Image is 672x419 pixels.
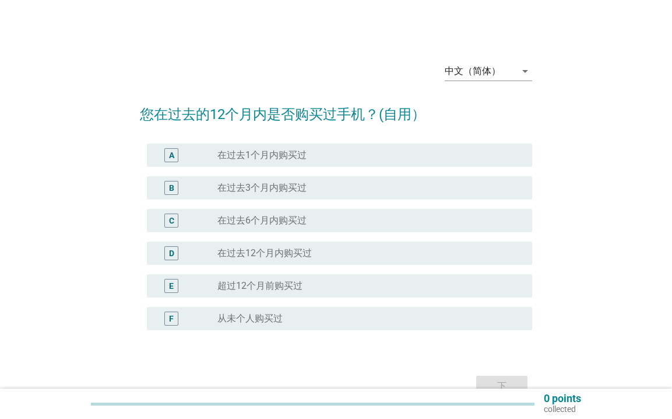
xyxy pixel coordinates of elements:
[169,313,174,325] div: F
[217,149,307,161] label: 在过去1个月内购买过
[217,280,302,292] label: 超过12个月前购买过
[169,280,174,292] div: E
[217,215,307,226] label: 在过去6个月内购买过
[169,182,174,194] div: B
[169,247,174,260] div: D
[518,64,532,78] i: arrow_drop_down
[169,215,174,227] div: C
[217,247,312,259] label: 在过去12个月内购买过
[445,66,501,76] div: 中文（简体）
[544,404,581,414] p: collected
[217,182,307,194] label: 在过去3个月内购买过
[217,313,283,324] label: 从未个人购买过
[544,393,581,404] p: 0 points
[169,149,174,162] div: A
[140,92,532,125] h2: 您在过去的12个月内是否购买过手机？(自用）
